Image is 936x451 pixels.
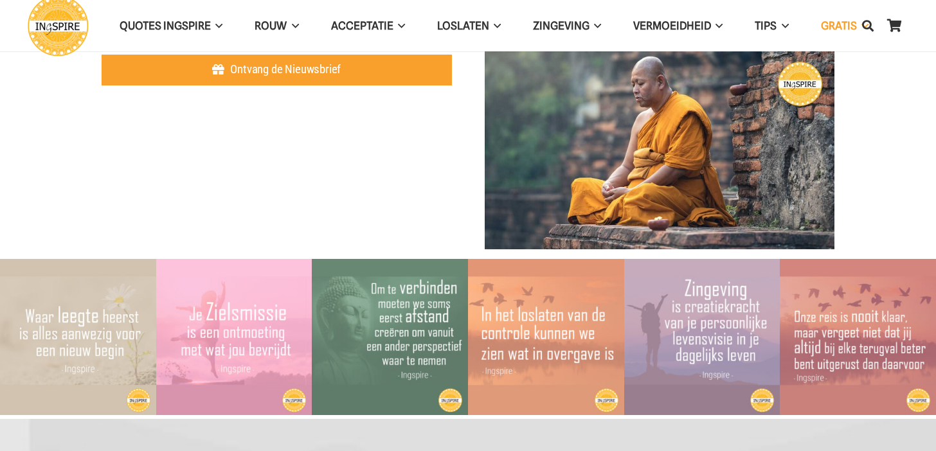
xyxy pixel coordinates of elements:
span: ROUW [255,19,287,32]
span: QUOTES INGSPIRE [120,19,211,32]
a: In het loslaten van de controle kunnen we zien wat in overgave is – citaat van Ingspire [468,259,624,415]
span: Acceptatie Menu [393,10,405,42]
span: TIPS [755,19,777,32]
a: GRATISGRATIS Menu [805,10,885,42]
span: Ontvang de Nieuwsbrief [230,63,341,77]
a: Wat je bij Terugval niet mag vergeten [780,259,936,415]
span: Loslaten Menu [489,10,501,42]
span: TIPS Menu [777,10,788,42]
img: Zingeving is ceatiekracht van je persoonlijke levensvisie in je dagelijks leven - citaat van Inge... [624,259,780,415]
a: TIPSTIPS Menu [739,10,804,42]
a: Je zielsmissie is een ontmoeting met wat jou bevrijdt © [156,259,312,415]
span: VERMOEIDHEID [633,19,711,32]
a: Om te verbinden moeten we soms eerst afstand creëren – Citaat van Ingspire [312,259,468,415]
span: QUOTES INGSPIRE Menu [211,10,222,42]
img: Spreuk over controle loslaten om te accepteren wat is - citaat van Ingspire [468,259,624,415]
img: nieuwsbrief inschrijving ingspire [485,51,835,249]
a: QUOTES INGSPIREQUOTES INGSPIRE Menu [104,10,239,42]
a: AcceptatieAcceptatie Menu [315,10,421,42]
a: Meditatie monnik - ingspire zingeving [485,51,835,249]
span: VERMOEIDHEID Menu [711,10,723,42]
span: Zingeving [533,19,589,32]
a: LoslatenLoslaten Menu [421,10,517,42]
a: Zoeken [855,10,881,42]
a: Zingeving is creatiekracht van je persoonlijke levensvisie in je dagelijks leven – citaat van Ing... [624,259,780,415]
span: GRATIS [821,19,857,32]
span: Zingeving Menu [589,10,601,42]
a: ROUWROUW Menu [239,10,314,42]
a: Ontvang de Nieuwsbrief [102,55,452,85]
span: Acceptatie [331,19,393,32]
a: ZingevingZingeving Menu [517,10,617,42]
span: Loslaten [437,19,489,32]
img: Quote over Verbinding - Om te verbinden moeten we afstand creëren om vanuit een ander perspectief... [312,259,468,415]
span: ROUW Menu [287,10,298,42]
img: Zinvolle Ingspire Quote over terugval met levenswijsheid voor meer vertrouwen en moed die helpt b... [780,259,936,415]
a: VERMOEIDHEIDVERMOEIDHEID Menu [617,10,739,42]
